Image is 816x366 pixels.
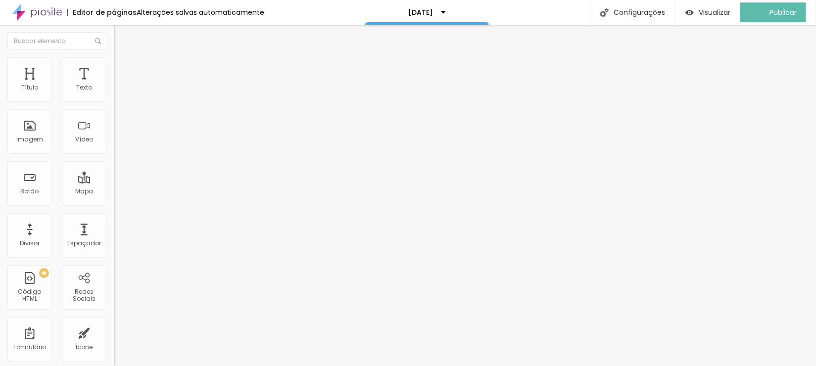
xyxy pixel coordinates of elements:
img: view-1.svg [685,8,694,17]
div: Editor de páginas [67,9,137,16]
div: Mapa [75,188,93,195]
button: Publicar [740,2,806,22]
span: Publicar [769,8,797,16]
div: Redes Sociais [64,288,103,303]
input: Buscar elemento [7,32,106,50]
p: [DATE] [409,9,433,16]
div: Imagem [16,136,43,143]
div: Código HTML [10,288,49,303]
img: Icone [600,8,609,17]
img: Icone [95,38,101,44]
div: Botão [21,188,39,195]
div: Título [21,84,38,91]
div: Ícone [76,344,93,351]
div: Texto [76,84,92,91]
span: Visualizar [699,8,730,16]
div: Alterações salvas automaticamente [137,9,264,16]
div: Espaçador [67,240,101,247]
div: Vídeo [75,136,93,143]
div: Divisor [20,240,40,247]
div: Formulário [13,344,46,351]
button: Visualizar [675,2,740,22]
iframe: Editor [114,25,816,366]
